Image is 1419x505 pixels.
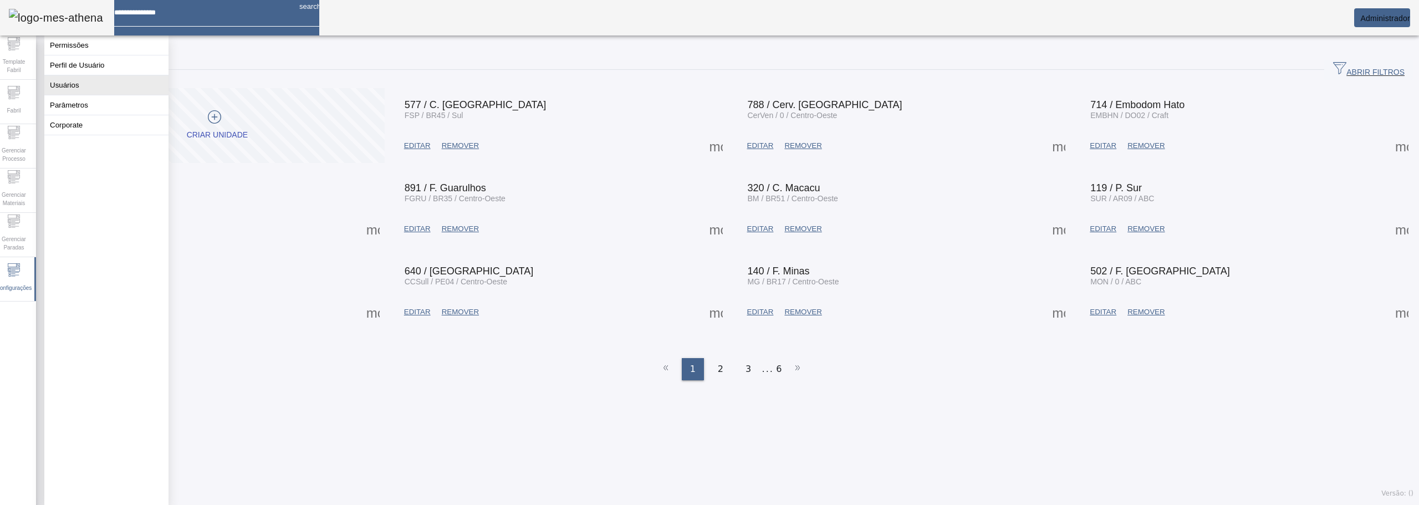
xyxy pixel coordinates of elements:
[363,219,383,239] button: Mais
[1127,307,1165,318] span: REMOVER
[187,130,248,141] div: Criar unidade
[1090,140,1116,151] span: EDITAR
[1392,302,1412,322] button: Mais
[44,75,169,95] button: Usuários
[9,9,103,27] img: logo-mes-athena
[1333,62,1405,78] span: ABRIR FILTROS
[44,35,169,55] button: Permissões
[405,194,506,203] span: FGRU / BR35 / Centro-Oeste
[748,182,820,193] span: 320 / C. Macacu
[405,99,546,110] span: 577 / C. [GEOGRAPHIC_DATA]
[779,136,827,156] button: REMOVER
[363,302,383,322] button: Mais
[779,219,827,239] button: REMOVER
[1090,111,1168,120] span: EMBHN / DO02 / Craft
[746,363,751,376] span: 3
[784,223,821,234] span: REMOVER
[1049,219,1069,239] button: Mais
[442,223,479,234] span: REMOVER
[1360,14,1410,23] span: Administrador
[1392,136,1412,156] button: Mais
[442,140,479,151] span: REMOVER
[405,111,463,120] span: FSP / BR45 / Sul
[50,88,385,163] button: Criar unidade
[1049,302,1069,322] button: Mais
[1122,136,1170,156] button: REMOVER
[748,277,839,286] span: MG / BR17 / Centro-Oeste
[405,182,486,193] span: 891 / F. Guarulhos
[44,95,169,115] button: Parâmetros
[1090,182,1142,193] span: 119 / P. Sur
[399,302,436,322] button: EDITAR
[748,111,838,120] span: CerVen / 0 / Centro-Oeste
[436,302,484,322] button: REMOVER
[1090,223,1116,234] span: EDITAR
[404,307,431,318] span: EDITAR
[1127,223,1165,234] span: REMOVER
[405,266,533,277] span: 640 / [GEOGRAPHIC_DATA]
[1324,60,1413,80] button: ABRIR FILTROS
[742,136,779,156] button: EDITAR
[747,307,774,318] span: EDITAR
[706,219,726,239] button: Mais
[44,55,169,75] button: Perfil de Usuário
[1127,140,1165,151] span: REMOVER
[1090,99,1185,110] span: 714 / Embodom Hato
[747,140,774,151] span: EDITAR
[399,219,436,239] button: EDITAR
[1084,302,1122,322] button: EDITAR
[404,223,431,234] span: EDITAR
[1090,266,1229,277] span: 502 / F. [GEOGRAPHIC_DATA]
[779,302,827,322] button: REMOVER
[1090,277,1141,286] span: MON / 0 / ABC
[784,307,821,318] span: REMOVER
[1122,219,1170,239] button: REMOVER
[784,140,821,151] span: REMOVER
[748,99,902,110] span: 788 / Cerv. [GEOGRAPHIC_DATA]
[3,103,24,118] span: Fabril
[706,136,726,156] button: Mais
[747,223,774,234] span: EDITAR
[748,266,810,277] span: 140 / F. Minas
[1392,219,1412,239] button: Mais
[404,140,431,151] span: EDITAR
[1049,136,1069,156] button: Mais
[436,136,484,156] button: REMOVER
[405,277,507,286] span: CCSull / PE04 / Centro-Oeste
[436,219,484,239] button: REMOVER
[706,302,726,322] button: Mais
[1084,219,1122,239] button: EDITAR
[1084,136,1122,156] button: EDITAR
[1381,489,1413,497] span: Versão: ()
[742,219,779,239] button: EDITAR
[1090,194,1154,203] span: SUR / AR09 / ABC
[399,136,436,156] button: EDITAR
[718,363,723,376] span: 2
[742,302,779,322] button: EDITAR
[1122,302,1170,322] button: REMOVER
[776,358,782,380] li: 6
[442,307,479,318] span: REMOVER
[44,115,169,135] button: Corporate
[748,194,838,203] span: BM / BR51 / Centro-Oeste
[762,358,773,380] li: ...
[1090,307,1116,318] span: EDITAR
